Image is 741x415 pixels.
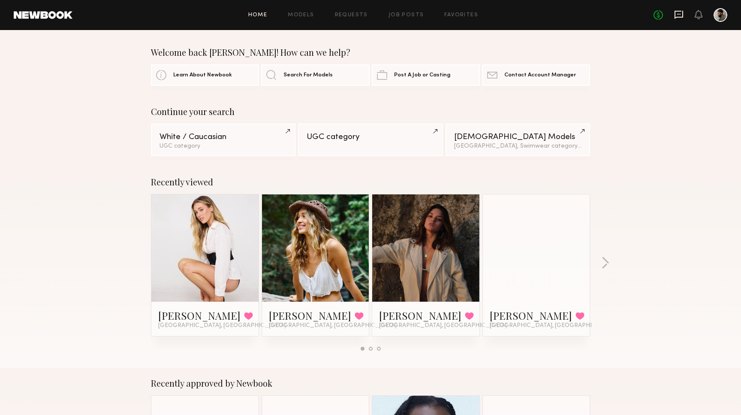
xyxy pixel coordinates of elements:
[446,124,590,156] a: [DEMOGRAPHIC_DATA] Models[GEOGRAPHIC_DATA], Swimwear category&1other filter
[490,322,617,329] span: [GEOGRAPHIC_DATA], [GEOGRAPHIC_DATA]
[335,12,368,18] a: Requests
[379,309,461,322] a: [PERSON_NAME]
[158,309,241,322] a: [PERSON_NAME]
[173,73,232,78] span: Learn About Newbook
[261,64,369,86] a: Search For Models
[288,12,314,18] a: Models
[151,124,295,156] a: White / CaucasianUGC category
[151,106,590,117] div: Continue your search
[307,133,434,141] div: UGC category
[160,143,287,149] div: UGC category
[269,309,351,322] a: [PERSON_NAME]
[490,309,572,322] a: [PERSON_NAME]
[269,322,397,329] span: [GEOGRAPHIC_DATA], [GEOGRAPHIC_DATA]
[444,12,478,18] a: Favorites
[248,12,268,18] a: Home
[372,64,480,86] a: Post A Job or Casting
[151,47,590,58] div: Welcome back [PERSON_NAME]! How can we help?
[151,64,259,86] a: Learn About Newbook
[158,322,286,329] span: [GEOGRAPHIC_DATA], [GEOGRAPHIC_DATA]
[454,143,581,149] div: [GEOGRAPHIC_DATA], Swimwear category
[389,12,424,18] a: Job Posts
[379,322,507,329] span: [GEOGRAPHIC_DATA], [GEOGRAPHIC_DATA]
[298,124,443,156] a: UGC category
[151,378,590,388] div: Recently approved by Newbook
[283,73,333,78] span: Search For Models
[454,133,581,141] div: [DEMOGRAPHIC_DATA] Models
[151,177,590,187] div: Recently viewed
[394,73,450,78] span: Post A Job or Casting
[504,73,576,78] span: Contact Account Manager
[160,133,287,141] div: White / Caucasian
[482,64,590,86] a: Contact Account Manager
